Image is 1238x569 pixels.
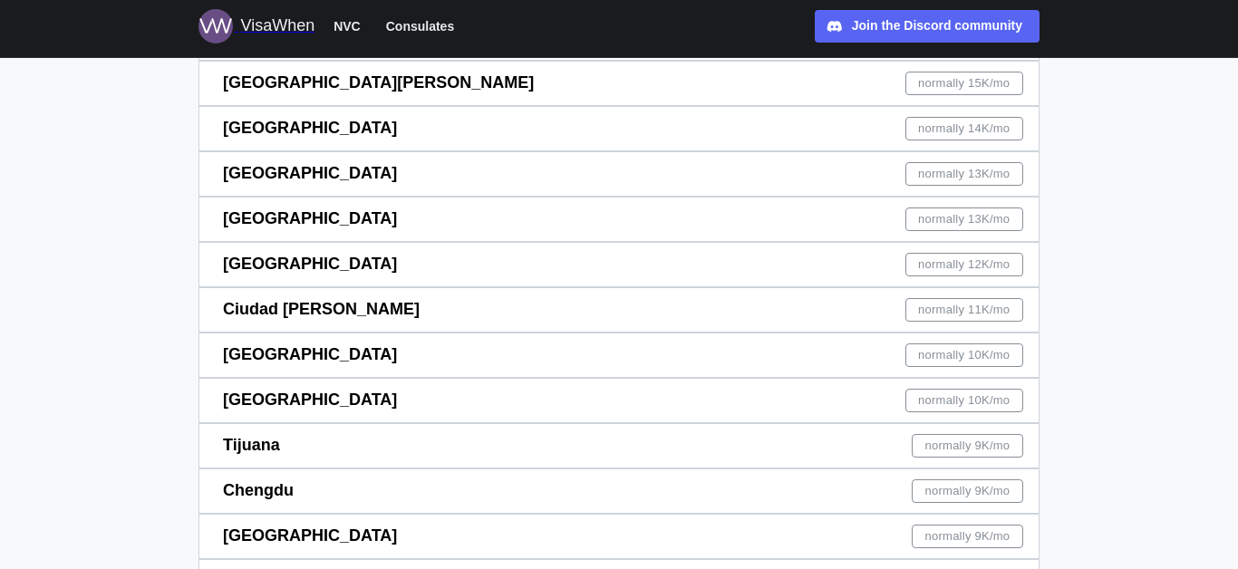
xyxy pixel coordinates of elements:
[223,481,294,499] span: Chengdu
[918,344,1010,366] span: normally 10K /mo
[918,163,1010,185] span: normally 13K /mo
[240,14,314,39] div: VisaWhen
[198,197,1040,242] a: [GEOGRAPHIC_DATA]normally 13K/mo
[198,333,1040,378] a: [GEOGRAPHIC_DATA]normally 10K/mo
[223,436,280,454] span: Tijuana
[223,526,397,545] span: [GEOGRAPHIC_DATA]
[925,480,1011,502] span: normally 9K /mo
[198,9,233,43] img: Logo for VisaWhen
[198,61,1040,106] a: [GEOGRAPHIC_DATA][PERSON_NAME]normally 15K/mo
[918,118,1010,140] span: normally 14K /mo
[198,287,1040,333] a: Ciudad [PERSON_NAME]normally 11K/mo
[223,345,397,363] span: [GEOGRAPHIC_DATA]
[334,15,361,37] span: NVC
[815,10,1040,43] a: Join the Discord community
[223,300,420,318] span: Ciudad [PERSON_NAME]
[198,423,1040,468] a: Tijuananormally 9K/mo
[918,208,1010,230] span: normally 13K /mo
[386,15,454,37] span: Consulates
[378,14,462,38] button: Consulates
[198,106,1040,151] a: [GEOGRAPHIC_DATA]normally 14K/mo
[925,435,1011,457] span: normally 9K /mo
[198,468,1040,514] a: Chengdunormally 9K/mo
[925,526,1011,547] span: normally 9K /mo
[198,378,1040,423] a: [GEOGRAPHIC_DATA]normally 10K/mo
[852,16,1022,36] div: Join the Discord community
[918,72,1010,94] span: normally 15K /mo
[198,9,314,43] a: Logo for VisaWhen VisaWhen
[223,164,397,182] span: [GEOGRAPHIC_DATA]
[223,255,397,273] span: [GEOGRAPHIC_DATA]
[198,151,1040,197] a: [GEOGRAPHIC_DATA]normally 13K/mo
[325,14,369,38] button: NVC
[918,390,1010,411] span: normally 10K /mo
[223,119,397,137] span: [GEOGRAPHIC_DATA]
[918,254,1010,275] span: normally 12K /mo
[198,242,1040,287] a: [GEOGRAPHIC_DATA]normally 12K/mo
[198,514,1040,559] a: [GEOGRAPHIC_DATA]normally 9K/mo
[223,391,397,409] span: [GEOGRAPHIC_DATA]
[918,299,1010,321] span: normally 11K /mo
[223,73,534,92] span: [GEOGRAPHIC_DATA][PERSON_NAME]
[223,209,397,227] span: [GEOGRAPHIC_DATA]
